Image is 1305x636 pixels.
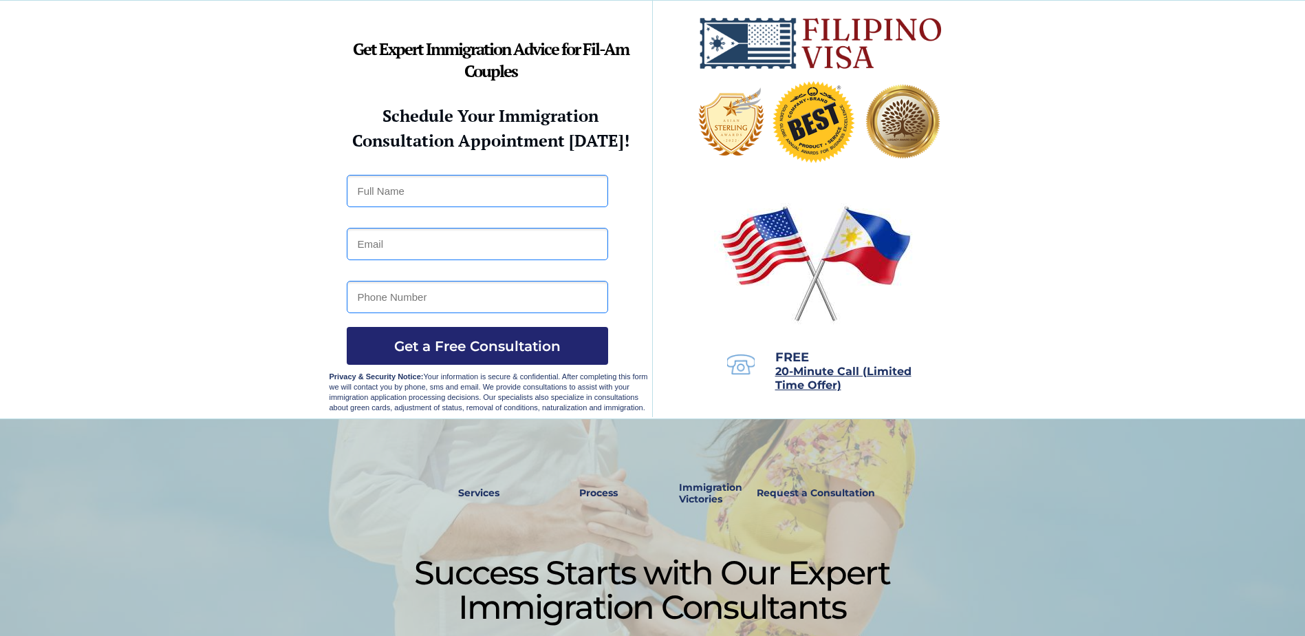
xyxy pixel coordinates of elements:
a: Process [572,478,625,509]
button: Get a Free Consultation [347,327,608,365]
input: Email [347,228,608,260]
strong: Consultation Appointment [DATE]! [352,129,629,151]
span: Get a Free Consultation [347,338,608,354]
strong: Services [458,487,499,499]
a: Services [449,478,509,509]
strong: Get Expert Immigration Advice for Fil-Am Couples [353,38,629,82]
span: 20-Minute Call (Limited Time Offer) [775,365,912,392]
strong: Immigration Victories [679,481,742,505]
a: Request a Consultation [751,478,881,509]
input: Phone Number [347,281,608,313]
strong: Process [579,487,618,499]
a: 20-Minute Call (Limited Time Offer) [775,366,912,391]
span: FREE [775,350,809,365]
strong: Request a Consultation [757,487,875,499]
a: Immigration Victories [673,478,720,509]
span: Success Starts with Our Expert Immigration Consultants [414,553,890,627]
span: Your information is secure & confidential. After completing this form we will contact you by phon... [330,372,648,412]
strong: Schedule Your Immigration [382,105,598,127]
input: Full Name [347,175,608,207]
strong: Privacy & Security Notice: [330,372,424,381]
